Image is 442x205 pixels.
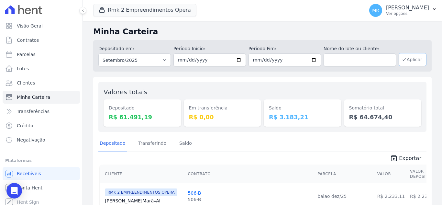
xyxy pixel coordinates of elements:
dd: R$ 64.674,40 [349,113,416,121]
a: Conta Hent [3,181,80,194]
label: Período Fim: [249,45,321,52]
a: Transferências [3,105,80,118]
a: Transferindo [137,135,168,152]
th: Valor Depositado [407,165,440,183]
a: [PERSON_NAME]Marã‡Al [105,198,182,204]
h2: Minha Carteira [93,26,432,38]
span: Parcelas [17,51,36,58]
span: Exportar [399,154,421,162]
a: balao dez/25 [317,194,347,199]
th: Contrato [185,165,315,183]
label: Nome do lote ou cliente: [324,45,396,52]
div: Plataformas [5,157,77,165]
a: Clientes [3,76,80,89]
div: Open Intercom Messenger [6,183,22,199]
th: Cliente [100,165,185,183]
i: unarchive [390,154,398,162]
th: Parcela [315,165,374,183]
a: Visão Geral [3,19,80,32]
button: Aplicar [399,53,426,66]
a: unarchive Exportar [385,154,426,164]
dt: Somatório total [349,105,416,111]
a: Crédito [3,119,80,132]
span: Lotes [17,65,29,72]
dt: Em transferência [189,105,256,111]
span: Crédito [17,122,33,129]
dd: R$ 61.491,19 [109,113,176,121]
dt: Depositado [109,105,176,111]
span: Recebíveis [17,170,41,177]
button: Rmk 2 Empreendimentos Opera [93,4,196,16]
th: Valor [375,165,407,183]
a: Saldo [178,135,193,152]
span: MR [372,8,379,13]
span: Clientes [17,80,35,86]
a: 506-B [188,190,201,196]
p: Ver opções [386,11,429,16]
button: MR [PERSON_NAME] Ver opções [364,1,442,19]
span: Visão Geral [17,23,43,29]
a: Contratos [3,34,80,47]
label: Depositado em: [98,46,134,51]
label: Valores totais [104,88,147,96]
span: Minha Carteira [17,94,50,100]
span: Contratos [17,37,39,43]
p: [PERSON_NAME] [386,5,429,11]
span: Conta Hent [17,185,42,191]
a: Recebíveis [3,167,80,180]
a: Depositado [98,135,127,152]
label: Período Inicío: [173,45,246,52]
a: Parcelas [3,48,80,61]
a: Negativação [3,133,80,146]
span: RMK 2 EMPREENDIMENTOS OPERA [105,188,177,196]
span: Negativação [17,137,45,143]
span: Transferências [17,108,50,115]
dd: R$ 3.183,21 [269,113,336,121]
div: 506-B [188,196,201,203]
a: Minha Carteira [3,91,80,104]
a: Lotes [3,62,80,75]
dd: R$ 0,00 [189,113,256,121]
dt: Saldo [269,105,336,111]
